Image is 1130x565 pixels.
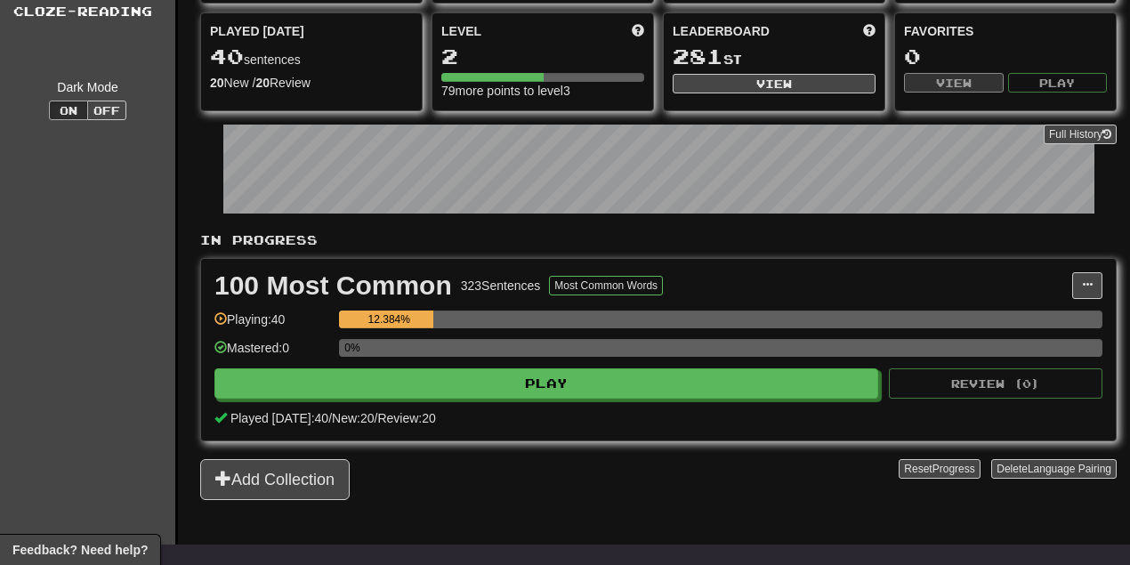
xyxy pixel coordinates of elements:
[673,44,723,69] span: 281
[328,411,332,425] span: /
[441,22,481,40] span: Level
[461,277,541,295] div: 323 Sentences
[1044,125,1117,144] a: Full History
[200,231,1117,249] p: In Progress
[13,78,162,96] div: Dark Mode
[332,411,374,425] span: New: 20
[200,459,350,500] button: Add Collection
[441,45,644,68] div: 2
[1028,463,1111,475] span: Language Pairing
[87,101,126,120] button: Off
[12,541,148,559] span: Open feedback widget
[673,45,876,69] div: st
[255,76,270,90] strong: 20
[230,411,328,425] span: Played [DATE]: 40
[210,22,304,40] span: Played [DATE]
[377,411,435,425] span: Review: 20
[49,101,88,120] button: On
[441,82,644,100] div: 79 more points to level 3
[673,74,876,93] button: View
[899,459,980,479] button: ResetProgress
[210,76,224,90] strong: 20
[549,276,663,295] button: Most Common Words
[344,311,433,328] div: 12.384%
[1008,73,1108,93] button: Play
[210,74,413,92] div: New / Review
[210,45,413,69] div: sentences
[673,22,770,40] span: Leaderboard
[632,22,644,40] span: Score more points to level up
[991,459,1117,479] button: DeleteLanguage Pairing
[214,272,452,299] div: 100 Most Common
[904,45,1107,68] div: 0
[904,22,1107,40] div: Favorites
[904,73,1004,93] button: View
[214,311,330,340] div: Playing: 40
[214,339,330,368] div: Mastered: 0
[210,44,244,69] span: 40
[889,368,1102,399] button: Review (0)
[863,22,876,40] span: This week in points, UTC
[932,463,975,475] span: Progress
[375,411,378,425] span: /
[214,368,878,399] button: Play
